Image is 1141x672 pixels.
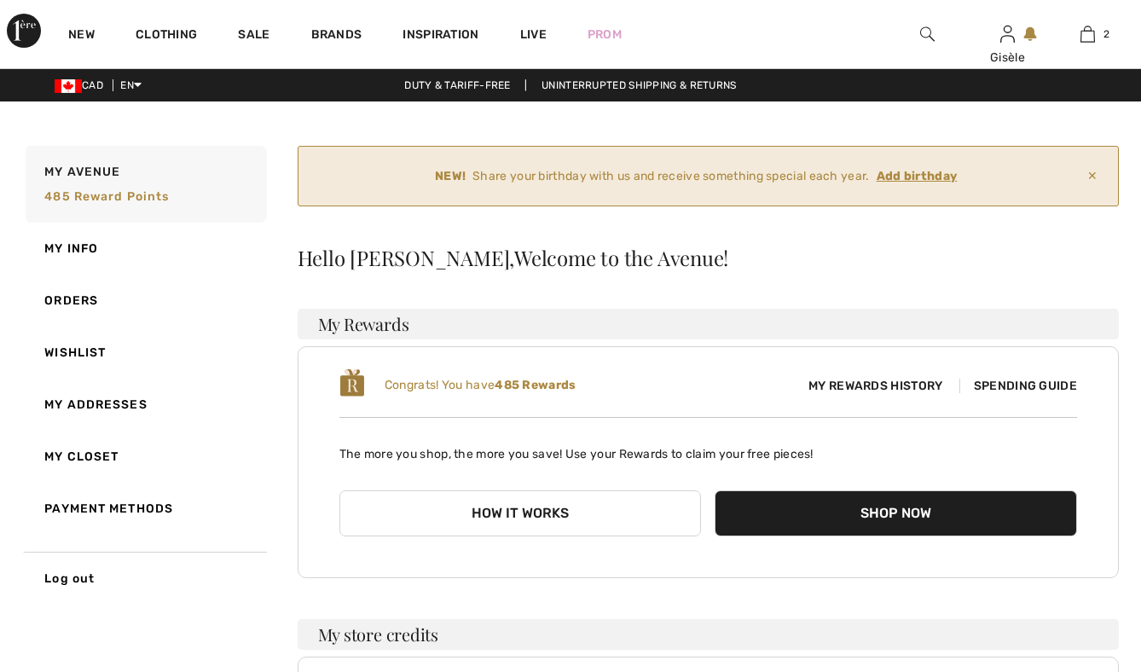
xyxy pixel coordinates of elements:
[1000,26,1015,42] a: Sign In
[298,247,1120,268] div: Hello [PERSON_NAME],
[959,379,1077,393] span: Spending Guide
[920,24,935,44] img: search the website
[7,14,41,48] img: 1ère Avenue
[120,79,142,91] span: EN
[1080,24,1095,44] img: My Bag
[339,490,702,536] button: How it works
[44,189,169,204] span: 485 Reward points
[55,79,82,93] img: Canadian Dollar
[339,432,1078,463] p: The more you shop, the more you save! Use your Rewards to claim your free pieces!
[238,27,269,45] a: Sale
[22,327,267,379] a: Wishlist
[520,26,547,43] a: Live
[68,27,95,45] a: New
[312,167,1080,185] div: Share your birthday with us and receive something special each year.
[22,379,267,431] a: My Addresses
[385,378,576,392] span: Congrats! You have
[136,27,197,45] a: Clothing
[311,27,362,45] a: Brands
[403,27,478,45] span: Inspiration
[795,377,956,395] span: My Rewards History
[22,483,267,535] a: Payment Methods
[1103,26,1109,42] span: 2
[715,490,1077,536] button: Shop Now
[435,167,466,185] strong: NEW!
[1000,24,1015,44] img: My Info
[22,431,267,483] a: My Closet
[22,275,267,327] a: Orders
[588,26,622,43] a: Prom
[514,247,728,268] span: Welcome to the Avenue!
[495,378,576,392] b: 485 Rewards
[22,223,267,275] a: My Info
[298,309,1120,339] h3: My Rewards
[969,49,1047,67] div: Gisèle
[339,368,365,398] img: loyalty_logo_r.svg
[877,169,958,183] ins: Add birthday
[298,619,1120,650] h3: My store credits
[1048,24,1127,44] a: 2
[44,163,120,181] span: My Avenue
[55,79,110,91] span: CAD
[22,552,267,605] a: Log out
[1080,160,1104,192] span: ✕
